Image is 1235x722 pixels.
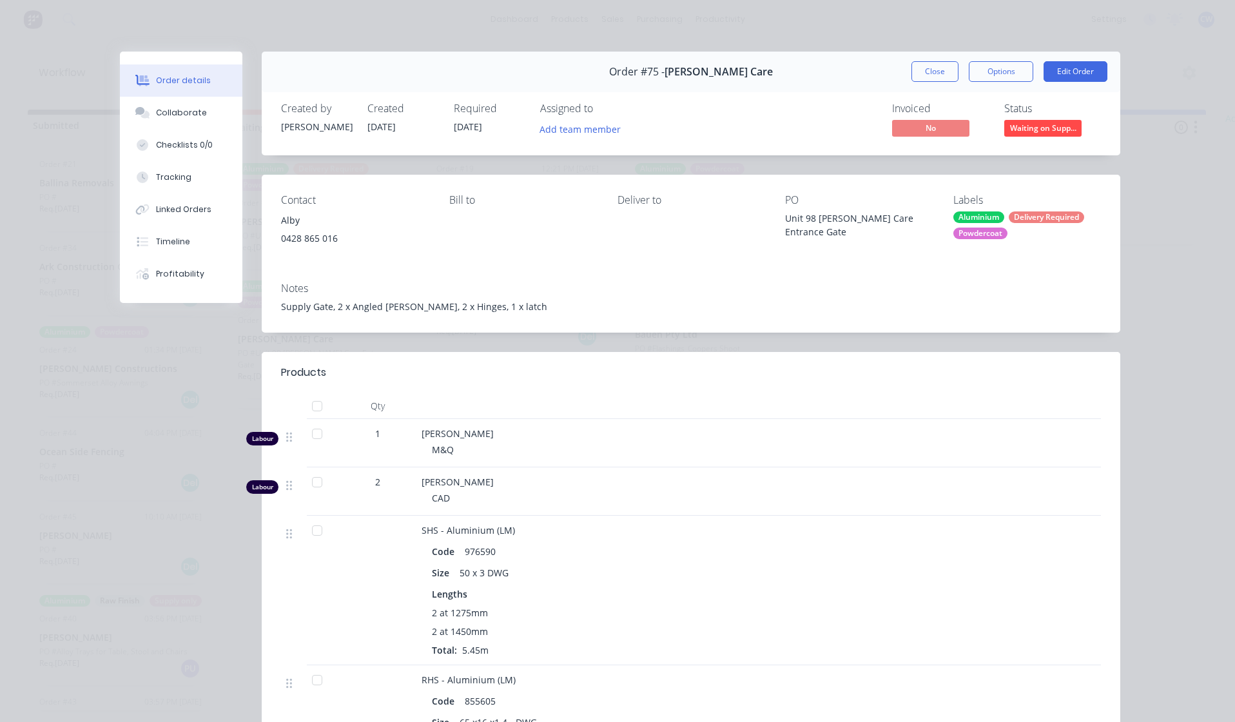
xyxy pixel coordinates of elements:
[156,171,191,183] div: Tracking
[422,427,494,440] span: [PERSON_NAME]
[449,194,597,206] div: Bill to
[120,258,242,290] button: Profitability
[1004,120,1082,136] span: Waiting on Supp...
[422,476,494,488] span: [PERSON_NAME]
[460,692,501,710] div: 855605
[540,120,628,137] button: Add team member
[432,606,488,620] span: 2 at 1275mm
[375,475,380,489] span: 2
[1009,211,1084,223] div: Delivery Required
[432,625,488,638] span: 2 at 1450mm
[432,492,450,504] span: CAD
[367,121,396,133] span: [DATE]
[953,194,1101,206] div: Labels
[540,102,669,115] div: Assigned to
[422,524,515,536] span: SHS - Aluminium (LM)
[120,161,242,193] button: Tracking
[432,563,454,582] div: Size
[1004,120,1082,139] button: Waiting on Supp...
[281,300,1101,313] div: Supply Gate, 2 x Angled [PERSON_NAME], 2 x Hinges, 1 x latch
[156,236,190,248] div: Timeline
[460,542,501,561] div: 976590
[1004,102,1101,115] div: Status
[120,226,242,258] button: Timeline
[120,97,242,129] button: Collaborate
[969,61,1033,82] button: Options
[432,587,467,601] span: Lengths
[432,644,457,656] span: Total:
[156,204,211,215] div: Linked Orders
[432,692,460,710] div: Code
[281,229,429,248] div: 0428 865 016
[156,268,204,280] div: Profitability
[120,64,242,97] button: Order details
[281,282,1101,295] div: Notes
[281,120,352,133] div: [PERSON_NAME]
[953,228,1007,239] div: Powdercoat
[281,211,429,229] div: Alby
[339,393,416,419] div: Qty
[281,194,429,206] div: Contact
[281,365,326,380] div: Products
[533,120,628,137] button: Add team member
[911,61,958,82] button: Close
[953,211,1004,223] div: Aluminium
[246,432,278,445] div: Labour
[281,211,429,253] div: Alby0428 865 016
[432,542,460,561] div: Code
[120,193,242,226] button: Linked Orders
[156,107,207,119] div: Collaborate
[454,563,514,582] div: 50 x 3 DWG
[665,66,773,78] span: [PERSON_NAME] Care
[156,75,211,86] div: Order details
[432,444,454,456] span: M&Q
[892,120,969,136] span: No
[454,102,525,115] div: Required
[617,194,765,206] div: Deliver to
[785,194,933,206] div: PO
[457,644,494,656] span: 5.45m
[120,129,242,161] button: Checklists 0/0
[246,480,278,494] div: Labour
[375,427,380,440] span: 1
[785,211,933,239] div: Unit 98 [PERSON_NAME] Care Entrance Gate
[367,102,438,115] div: Created
[422,674,516,686] span: RHS - Aluminium (LM)
[1044,61,1107,82] button: Edit Order
[281,102,352,115] div: Created by
[156,139,213,151] div: Checklists 0/0
[609,66,665,78] span: Order #75 -
[892,102,989,115] div: Invoiced
[454,121,482,133] span: [DATE]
